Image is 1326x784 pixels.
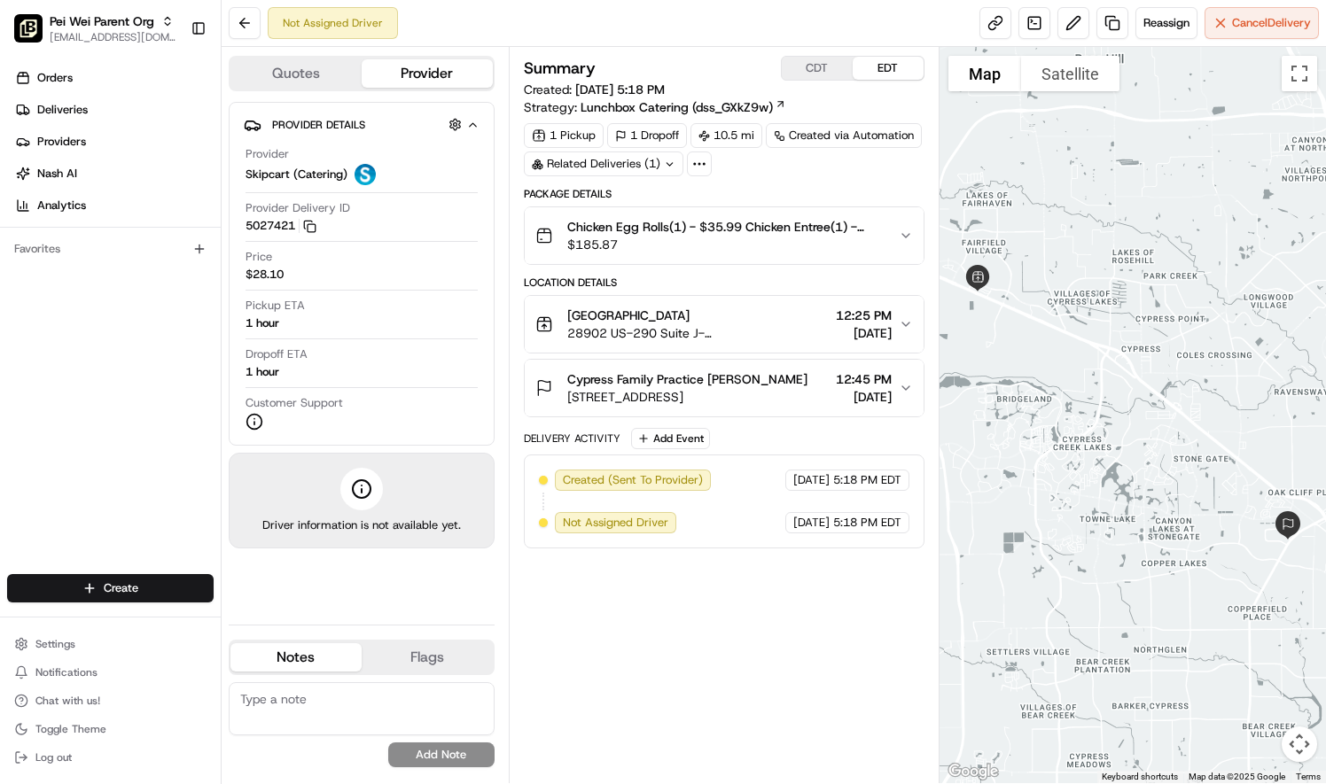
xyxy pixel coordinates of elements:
[14,14,43,43] img: Pei Wei Parent Org
[833,515,901,531] span: 5:18 PM EDT
[944,760,1002,783] img: Google
[1205,7,1319,39] button: CancelDelivery
[18,258,32,272] div: 📗
[524,98,786,116] div: Strategy:
[7,688,214,713] button: Chat with us!
[246,200,350,216] span: Provider Delivery ID
[567,370,807,388] span: Cypress Family Practice [PERSON_NAME]
[631,428,710,449] button: Add Event
[246,146,289,162] span: Provider
[230,643,362,671] button: Notes
[246,346,308,362] span: Dropoff ETA
[7,128,221,156] a: Providers
[37,134,86,150] span: Providers
[567,236,885,253] span: $185.87
[7,745,214,770] button: Log out
[7,632,214,656] button: Settings
[50,30,176,44] button: [EMAIL_ADDRESS][DOMAIN_NAME]
[7,660,214,685] button: Notifications
[524,60,596,76] h3: Summary
[524,81,665,98] span: Created:
[567,324,829,342] span: 28902 US-290 Suite J-[GEOGRAPHIC_DATA], [GEOGRAPHIC_DATA]
[567,307,690,324] span: [GEOGRAPHIC_DATA]
[246,298,305,314] span: Pickup ETA
[362,59,493,88] button: Provider
[46,113,292,132] input: Clear
[563,472,703,488] span: Created (Sent To Provider)
[1021,56,1119,91] button: Show satellite imagery
[37,166,77,182] span: Nash AI
[525,360,924,416] button: Cypress Family Practice [PERSON_NAME][STREET_ADDRESS]12:45 PM[DATE]
[244,110,480,139] button: Provider Details
[525,207,924,264] button: Chicken Egg Rolls(1) - $35.99 Chicken Entree(1) - $49.0 Steak Entree(1) - $59.0 Gallon Mandarin T...
[7,235,214,263] div: Favorites
[782,57,853,80] button: CDT
[104,580,138,596] span: Create
[125,299,214,313] a: Powered byPylon
[836,388,892,406] span: [DATE]
[7,717,214,741] button: Toggle Theme
[35,750,72,765] span: Log out
[836,307,892,324] span: 12:25 PM
[833,472,901,488] span: 5:18 PM EDT
[581,98,773,116] span: Lunchbox Catering (dss_GXkZ9w)
[168,256,285,274] span: API Documentation
[11,249,143,281] a: 📗Knowledge Base
[567,388,807,406] span: [STREET_ADDRESS]
[1282,56,1317,91] button: Toggle fullscreen view
[262,517,461,533] span: Driver information is not available yet.
[524,187,924,201] div: Package Details
[581,98,786,116] a: Lunchbox Catering (dss_GXkZ9w)
[690,123,762,148] div: 10.5 mi
[1296,772,1321,781] a: Terms
[35,256,136,274] span: Knowledge Base
[176,299,214,313] span: Pylon
[524,151,683,176] div: Related Deliveries (1)
[35,637,75,651] span: Settings
[60,186,224,200] div: We're available if you need us!
[246,218,316,234] button: 5027421
[246,315,279,331] div: 1 hour
[836,324,892,342] span: [DATE]
[1135,7,1197,39] button: Reassign
[836,370,892,388] span: 12:45 PM
[7,191,221,220] a: Analytics
[301,174,323,195] button: Start new chat
[35,722,106,736] span: Toggle Theme
[524,276,924,290] div: Location Details
[944,760,1002,783] a: Open this area in Google Maps (opens a new window)
[7,96,221,124] a: Deliveries
[563,515,668,531] span: Not Assigned Driver
[1143,15,1189,31] span: Reassign
[766,123,922,148] a: Created via Automation
[246,267,284,283] span: $28.10
[246,167,347,182] span: Skipcart (Catering)
[1189,772,1285,781] span: Map data ©2025 Google
[7,7,183,50] button: Pei Wei Parent OrgPei Wei Parent Org[EMAIL_ADDRESS][DOMAIN_NAME]
[355,164,376,185] img: profile_skipcart_partner.png
[60,168,291,186] div: Start new chat
[525,296,924,353] button: [GEOGRAPHIC_DATA]28902 US-290 Suite J-[GEOGRAPHIC_DATA], [GEOGRAPHIC_DATA]12:25 PM[DATE]
[246,249,272,265] span: Price
[230,59,362,88] button: Quotes
[246,395,343,411] span: Customer Support
[18,70,323,98] p: Welcome 👋
[7,64,221,92] a: Orders
[567,218,885,236] span: Chicken Egg Rolls(1) - $35.99 Chicken Entree(1) - $49.0 Steak Entree(1) - $59.0 Gallon Mandarin T...
[150,258,164,272] div: 💻
[362,643,493,671] button: Flags
[793,472,830,488] span: [DATE]
[18,168,50,200] img: 1736555255976-a54dd68f-1ca7-489b-9aae-adbdc363a1c4
[143,249,292,281] a: 💻API Documentation
[37,102,88,118] span: Deliveries
[50,12,154,30] button: Pei Wei Parent Org
[272,118,365,132] span: Provider Details
[948,56,1021,91] button: Show street map
[793,515,830,531] span: [DATE]
[607,123,687,148] div: 1 Dropoff
[35,694,100,708] span: Chat with us!
[1232,15,1311,31] span: Cancel Delivery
